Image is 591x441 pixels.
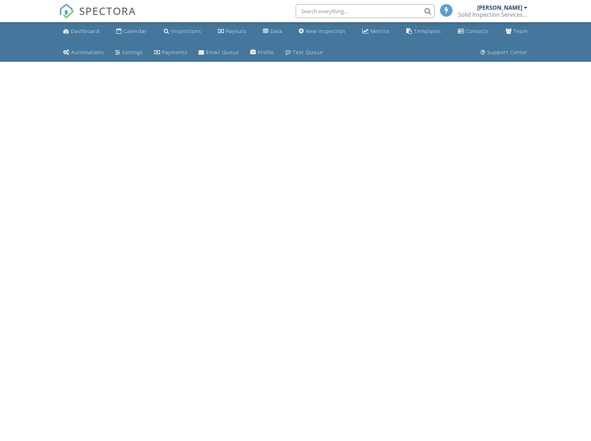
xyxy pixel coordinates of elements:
a: Email Queue [196,46,242,59]
div: Team [514,28,528,34]
div: Metrics [371,28,390,34]
span: SPECTORA [79,3,136,18]
a: Metrics [360,25,392,38]
a: Payments [151,46,190,59]
a: SPECTORA [59,9,136,24]
a: Settings [112,46,146,59]
a: Payouts [215,25,249,38]
div: Profile [258,49,274,56]
div: Email Queue [206,49,239,56]
a: Automations (Basic) [60,46,107,59]
input: Search everything... [296,4,434,18]
div: Settings [122,49,143,56]
a: Text Queue [282,46,326,59]
a: Company Profile [247,46,277,59]
div: New Inspection [306,28,346,34]
div: Contacts [466,28,489,34]
a: Team [503,25,531,38]
div: Text Queue [293,49,323,56]
img: The Best Home Inspection Software - Spectora [59,3,74,19]
div: Dashboard [71,28,100,34]
a: Support Center [478,46,531,59]
a: Calendar [113,25,150,38]
div: Inspections [171,28,201,34]
a: Inspections [161,25,204,38]
div: Templates [414,28,441,34]
div: Solid Inspection Services LLC [458,11,527,18]
div: Calendar [124,28,147,34]
div: Data [270,28,282,34]
a: Data [260,25,285,38]
div: [PERSON_NAME] [477,4,522,11]
a: Templates [404,25,444,38]
div: Automations [71,49,104,56]
div: Support Center [487,49,528,56]
a: Contacts [455,25,492,38]
div: Payouts [226,28,246,34]
div: Payments [162,49,187,56]
a: Dashboard [60,25,102,38]
a: New Inspection [296,25,348,38]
